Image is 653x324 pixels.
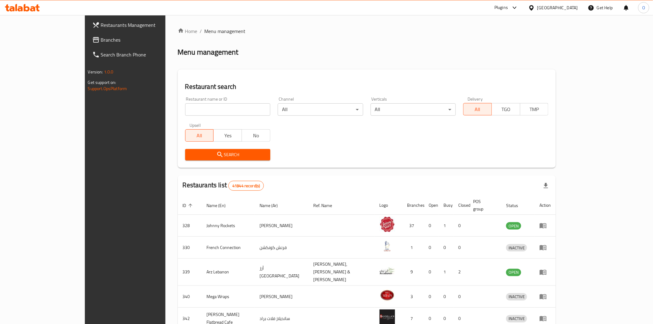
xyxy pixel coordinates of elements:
th: Open [424,196,439,215]
span: TMP [523,105,546,114]
div: Menu [539,268,551,276]
td: 0 [424,237,439,259]
img: Mega Wraps [380,288,395,303]
td: 0 [439,286,454,308]
td: 0 [454,215,468,237]
label: Delivery [468,97,483,101]
span: INACTIVE [506,293,527,300]
th: Busy [439,196,454,215]
button: TMP [520,103,549,115]
div: Menu [539,222,551,229]
span: Restaurants Management [101,21,189,29]
span: OPEN [506,269,521,276]
span: Version: [88,68,103,76]
a: Support.OpsPlatform [88,85,127,93]
span: Branches [101,36,189,44]
td: 0 [424,259,439,286]
th: Action [534,196,556,215]
nav: breadcrumb [178,27,556,35]
li: / [200,27,202,35]
h2: Restaurants list [183,181,264,191]
td: 0 [424,286,439,308]
span: Menu management [205,27,246,35]
td: Arz Lebanon [202,259,255,286]
span: Get support on: [88,78,116,86]
img: French Connection [380,239,395,254]
a: Restaurants Management [87,18,194,32]
div: Menu [539,315,551,322]
button: Search [185,149,270,160]
td: 2 [454,259,468,286]
span: Yes [216,131,239,140]
img: Arz Lebanon [380,263,395,279]
td: 37 [402,215,424,237]
div: All [371,103,456,116]
h2: Menu management [178,47,239,57]
input: Search for restaurant name or ID.. [185,103,270,116]
td: أرز [GEOGRAPHIC_DATA] [255,259,308,286]
th: Closed [454,196,468,215]
span: OPEN [506,222,521,230]
td: 1 [439,215,454,237]
label: Upsell [189,123,201,127]
span: POS group [473,198,494,213]
div: Plugins [494,4,508,11]
span: Search [190,151,265,159]
div: Menu [539,244,551,251]
span: Ref. Name [313,202,340,209]
button: No [242,129,270,142]
span: 41844 record(s) [229,183,264,189]
td: 9 [402,259,424,286]
a: Search Branch Phone [87,47,194,62]
span: No [244,131,268,140]
th: Logo [375,196,402,215]
div: Total records count [228,181,264,191]
span: O [642,4,645,11]
td: [PERSON_NAME] [255,286,308,308]
div: [GEOGRAPHIC_DATA] [537,4,578,11]
span: INACTIVE [506,315,527,322]
td: 0 [454,286,468,308]
span: Search Branch Phone [101,51,189,58]
span: ID [183,202,194,209]
td: Johnny Rockets [202,215,255,237]
button: TGO [492,103,520,115]
h2: Restaurant search [185,82,549,91]
span: Status [506,202,526,209]
th: Branches [402,196,424,215]
span: INACTIVE [506,244,527,251]
td: 1 [439,259,454,286]
span: TGO [494,105,518,114]
span: Name (En) [207,202,234,209]
td: 3 [402,286,424,308]
img: Johnny Rockets [380,217,395,232]
span: All [466,105,489,114]
span: All [188,131,211,140]
button: All [185,129,214,142]
span: Name (Ar) [260,202,286,209]
td: 0 [439,237,454,259]
div: Menu [539,293,551,300]
td: Mega Wraps [202,286,255,308]
td: [PERSON_NAME] [255,215,308,237]
div: Export file [539,178,553,193]
td: 0 [454,237,468,259]
span: 1.0.0 [104,68,114,76]
td: 0 [424,215,439,237]
button: All [463,103,492,115]
td: French Connection [202,237,255,259]
a: Branches [87,32,194,47]
td: فرنش كونكشن [255,237,308,259]
td: 1 [402,237,424,259]
td: [PERSON_NAME],[PERSON_NAME] & [PERSON_NAME] [308,259,375,286]
div: All [278,103,363,116]
button: Yes [213,129,242,142]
